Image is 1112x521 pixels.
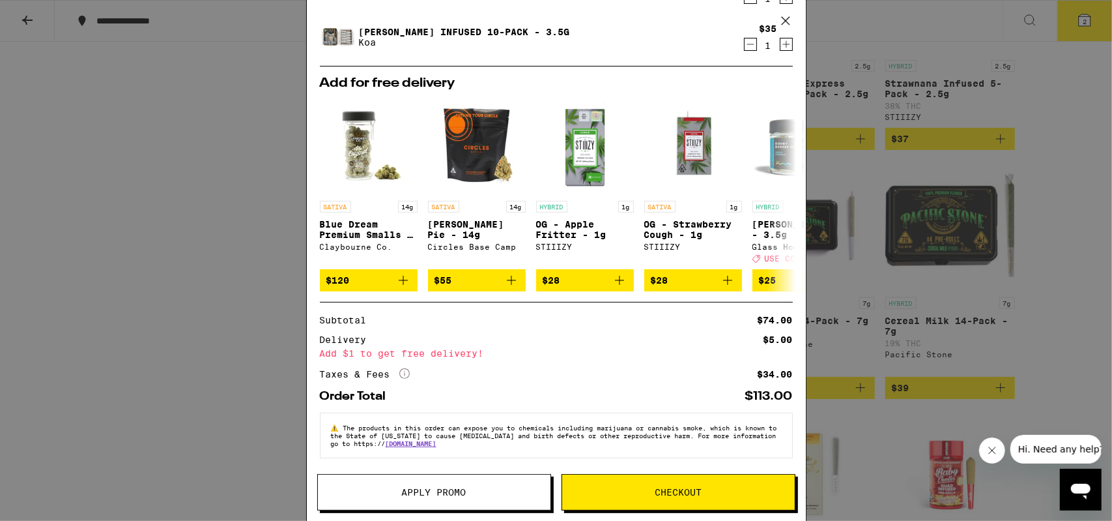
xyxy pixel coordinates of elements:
[331,424,777,447] span: The products in this order can expose you to chemicals including marijuana or cannabis smoke, whi...
[320,243,418,251] div: Claybourne Co.
[562,474,795,511] button: Checkout
[398,201,418,213] p: 14g
[536,97,634,194] img: STIIIZY - OG - Apple Fritter - 1g
[536,97,634,269] a: Open page for OG - Apple Fritter - 1g from STIIIZY
[644,243,742,251] div: STIIIZY
[320,19,356,55] img: Julius Caesar Infused 10-Pack - 3.5g
[428,97,526,269] a: Open page for Berry Pie - 14g from Circles Base Camp
[780,38,793,51] button: Increment
[320,316,376,325] div: Subtotal
[506,201,526,213] p: 14g
[744,38,757,51] button: Decrement
[760,23,777,34] div: $35
[752,201,784,213] p: HYBRID
[763,335,793,344] div: $5.00
[359,37,570,48] p: Koa
[536,219,634,240] p: OG - Apple Fritter - 1g
[320,77,793,90] h2: Add for free delivery
[320,219,418,240] p: Blue Dream Premium Smalls - 14g
[331,424,343,432] span: ⚠️
[435,275,452,286] span: $55
[326,275,350,286] span: $120
[536,269,634,291] button: Add to bag
[644,97,742,194] img: STIIIZY - OG - Strawberry Cough - 1g
[543,275,560,286] span: $28
[320,368,410,380] div: Taxes & Fees
[765,254,843,263] span: USE CODE EQNX30
[758,316,793,325] div: $74.00
[759,275,777,286] span: $25
[752,97,850,194] img: Glass House - Donny Burger #5 - 3.5g
[651,275,668,286] span: $28
[386,439,436,447] a: [DOMAIN_NAME]
[1010,435,1102,464] iframe: Message from company
[726,201,742,213] p: 1g
[1060,469,1102,511] iframe: Button to launch messaging window
[359,27,570,37] a: [PERSON_NAME] Infused 10-Pack - 3.5g
[428,243,526,251] div: Circles Base Camp
[320,97,418,194] img: Claybourne Co. - Blue Dream Premium Smalls - 14g
[428,201,459,213] p: SATIVA
[644,201,676,213] p: SATIVA
[428,269,526,291] button: Add to bag
[745,391,793,402] div: $113.00
[644,97,742,269] a: Open page for OG - Strawberry Cough - 1g from STIIIZY
[758,370,793,379] div: $34.00
[320,97,418,269] a: Open page for Blue Dream Premium Smalls - 14g from Claybourne Co.
[428,97,526,194] img: Circles Base Camp - Berry Pie - 14g
[402,488,466,497] span: Apply Promo
[317,474,551,511] button: Apply Promo
[536,243,634,251] div: STIIIZY
[320,335,376,344] div: Delivery
[320,269,418,291] button: Add to bag
[320,349,793,358] div: Add $1 to get free delivery!
[428,219,526,240] p: [PERSON_NAME] Pie - 14g
[752,97,850,269] a: Open page for Donny Burger #5 - 3.5g from Glass House
[752,269,850,291] button: Add to bag
[752,243,850,251] div: Glass House
[8,9,94,20] span: Hi. Need any help?
[752,219,850,240] p: [PERSON_NAME] #5 - 3.5g
[655,488,702,497] span: Checkout
[760,40,777,51] div: 1
[618,201,634,213] p: 1g
[320,391,395,402] div: Order Total
[536,201,567,213] p: HYBRID
[979,438,1005,464] iframe: Close message
[644,219,742,240] p: OG - Strawberry Cough - 1g
[644,269,742,291] button: Add to bag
